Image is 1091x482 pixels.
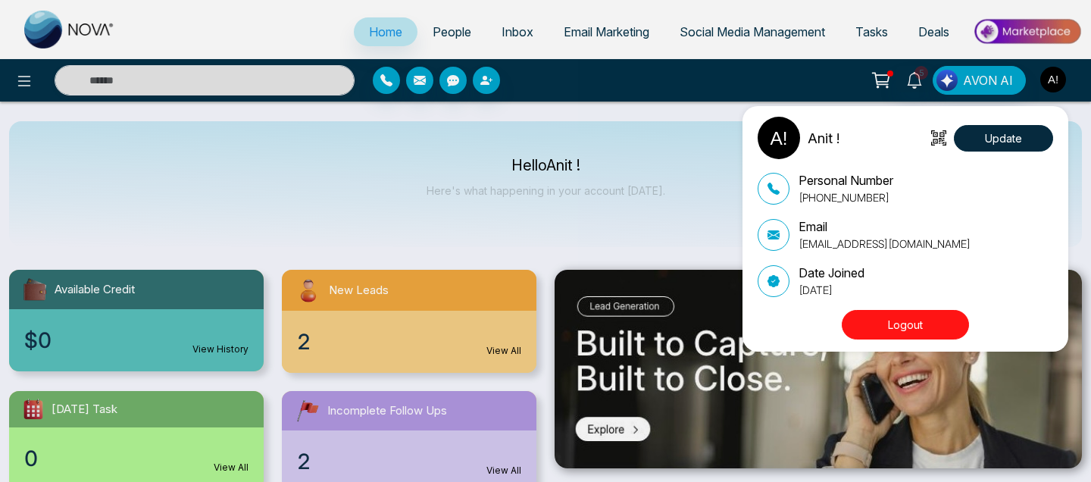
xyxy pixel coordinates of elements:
[799,264,864,282] p: Date Joined
[799,218,971,236] p: Email
[842,310,969,340] button: Logout
[808,128,839,149] p: Anit !
[799,171,893,189] p: Personal Number
[799,236,971,252] p: [EMAIL_ADDRESS][DOMAIN_NAME]
[799,189,893,205] p: [PHONE_NUMBER]
[954,125,1053,152] button: Update
[799,282,864,298] p: [DATE]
